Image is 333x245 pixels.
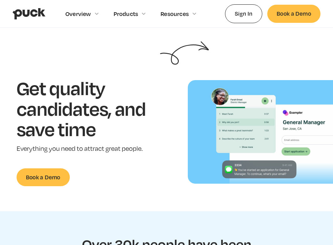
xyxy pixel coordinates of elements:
[114,10,138,17] div: Products
[65,10,91,17] div: Overview
[161,10,189,17] div: Resources
[17,168,70,186] a: Book a Demo
[225,4,262,23] a: Sign In
[17,144,165,153] p: Everything you need to attract great people.
[267,5,320,23] a: Book a Demo
[17,78,165,139] h1: Get quality candidates, and save time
